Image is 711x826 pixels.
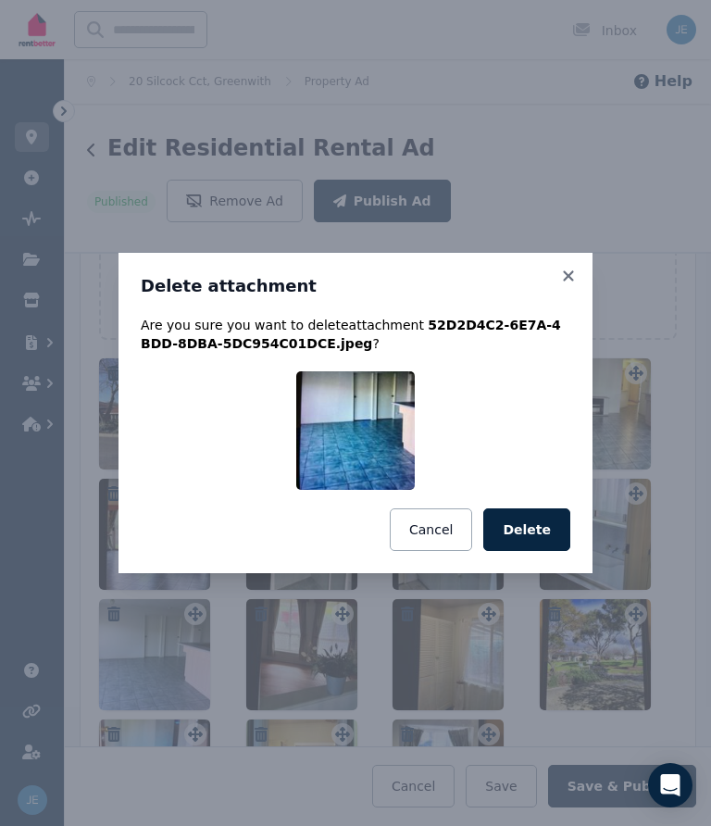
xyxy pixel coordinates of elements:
[296,371,415,490] img: 52D2D4C2-6E7A-4BDD-8DBA-5DC954C01DCE.jpeg
[141,275,570,297] h3: Delete attachment
[390,508,472,551] button: Cancel
[141,318,561,351] span: 52D2D4C2-6E7A-4BDD-8DBA-5DC954C01DCE.jpeg
[648,763,692,807] div: Open Intercom Messenger
[141,316,570,353] p: Are you sure you want to delete attachment ?
[483,508,570,551] button: Delete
